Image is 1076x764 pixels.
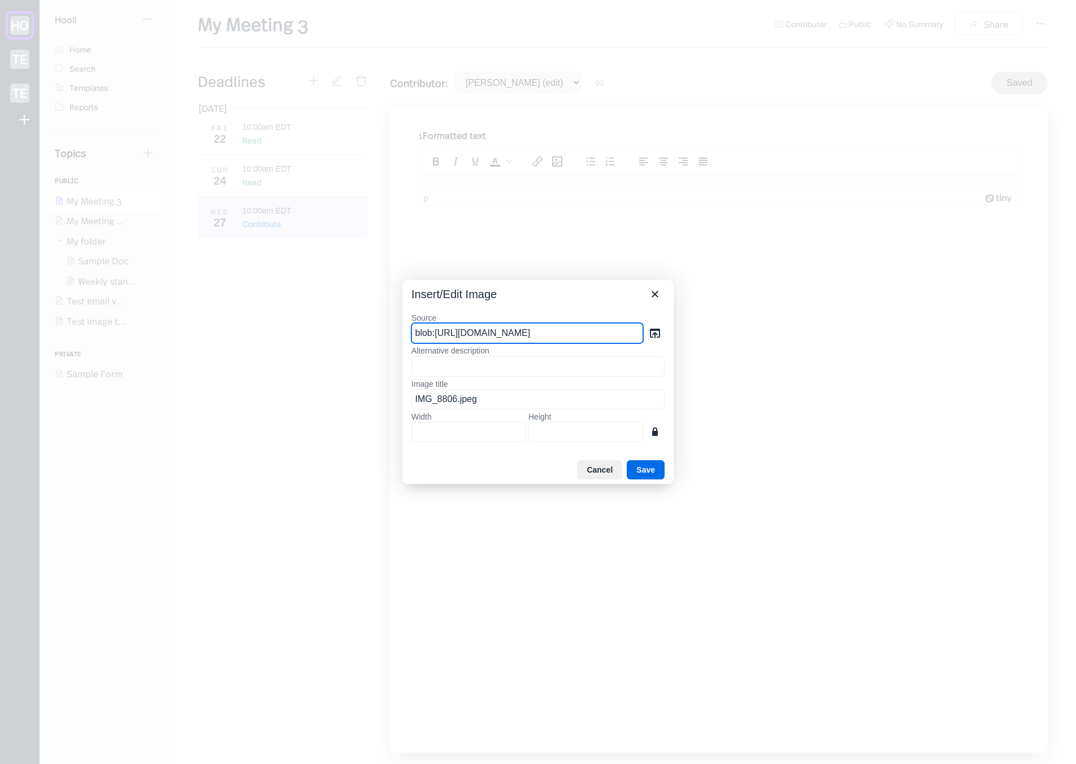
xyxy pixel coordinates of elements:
[411,412,526,422] label: Width
[645,422,665,441] button: Constrain proportions
[645,324,665,343] button: Browse files
[411,346,665,356] label: Alternative description
[411,287,497,302] h1: Insert/Edit Image
[645,285,665,304] button: Close
[402,280,674,484] div: Insert/Edit Image
[411,379,665,389] label: Image title
[577,460,622,479] button: Cancel
[411,313,665,323] label: Source
[528,412,643,422] label: Height
[627,460,665,479] button: Save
